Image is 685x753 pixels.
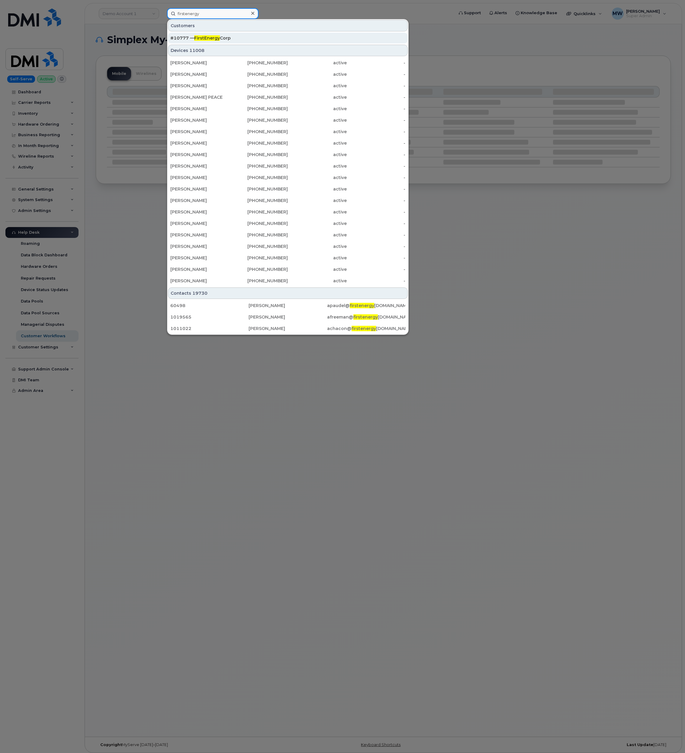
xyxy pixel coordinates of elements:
[168,184,408,194] a: [PERSON_NAME][PHONE_NUMBER]active-
[170,163,229,169] div: [PERSON_NAME]
[327,314,405,320] div: afreeman@ [DOMAIN_NAME]
[170,278,229,284] div: [PERSON_NAME]
[168,161,408,171] a: [PERSON_NAME][PHONE_NUMBER]active-
[170,175,229,181] div: [PERSON_NAME]
[229,71,288,77] div: [PHONE_NUMBER]
[229,175,288,181] div: [PHONE_NUMBER]
[168,126,408,137] a: [PERSON_NAME][PHONE_NUMBER]active-
[229,255,288,261] div: [PHONE_NUMBER]
[347,71,406,77] div: -
[347,186,406,192] div: -
[347,175,406,181] div: -
[170,106,229,112] div: [PERSON_NAME]
[229,60,288,66] div: [PHONE_NUMBER]
[170,255,229,261] div: [PERSON_NAME]
[327,325,405,332] div: achacon@ [DOMAIN_NAME]
[288,175,347,181] div: active
[347,83,406,89] div: -
[168,115,408,126] a: [PERSON_NAME][PHONE_NUMBER]active-
[229,266,288,272] div: [PHONE_NUMBER]
[229,220,288,226] div: [PHONE_NUMBER]
[288,83,347,89] div: active
[229,278,288,284] div: [PHONE_NUMBER]
[229,186,288,192] div: [PHONE_NUMBER]
[168,149,408,160] a: [PERSON_NAME][PHONE_NUMBER]active-
[350,303,374,308] span: firstenergy
[168,207,408,217] a: [PERSON_NAME][PHONE_NUMBER]active-
[229,152,288,158] div: [PHONE_NUMBER]
[168,241,408,252] a: [PERSON_NAME][PHONE_NUMBER]active-
[168,57,408,68] a: [PERSON_NAME][PHONE_NUMBER]active-
[327,303,405,309] div: apaudel@ [DOMAIN_NAME]
[168,172,408,183] a: [PERSON_NAME][PHONE_NUMBER]active-
[168,80,408,91] a: [PERSON_NAME][PHONE_NUMBER]active-
[170,129,229,135] div: [PERSON_NAME]
[347,163,406,169] div: -
[168,264,408,275] a: [PERSON_NAME][PHONE_NUMBER]active-
[249,325,327,332] div: [PERSON_NAME]
[288,129,347,135] div: active
[288,94,347,100] div: active
[229,232,288,238] div: [PHONE_NUMBER]
[170,325,249,332] div: 1011022
[168,323,408,334] a: 1011022[PERSON_NAME]achacon@firstenergy[DOMAIN_NAME]
[170,314,249,320] div: 1019565
[168,275,408,286] a: [PERSON_NAME][PHONE_NUMBER]active-
[288,163,347,169] div: active
[347,152,406,158] div: -
[170,243,229,249] div: [PERSON_NAME]
[170,94,229,100] div: [PERSON_NAME] PEACE
[347,140,406,146] div: -
[288,106,347,112] div: active
[168,195,408,206] a: [PERSON_NAME][PHONE_NUMBER]active-
[288,60,347,66] div: active
[288,255,347,261] div: active
[288,220,347,226] div: active
[170,35,405,41] div: #10777 — Corp
[288,232,347,238] div: active
[170,152,229,158] div: [PERSON_NAME]
[229,106,288,112] div: [PHONE_NUMBER]
[170,60,229,66] div: [PERSON_NAME]
[170,71,229,77] div: [PERSON_NAME]
[168,138,408,149] a: [PERSON_NAME][PHONE_NUMBER]active-
[352,326,376,331] span: firstenergy
[249,314,327,320] div: [PERSON_NAME]
[347,209,406,215] div: -
[168,20,408,31] div: Customers
[229,197,288,203] div: [PHONE_NUMBER]
[229,163,288,169] div: [PHONE_NUMBER]
[288,140,347,146] div: active
[168,300,408,311] a: 60498[PERSON_NAME]apaudel@firstenergy[DOMAIN_NAME]
[170,83,229,89] div: [PERSON_NAME]
[347,278,406,284] div: -
[288,209,347,215] div: active
[229,209,288,215] div: [PHONE_NUMBER]
[194,35,220,41] span: FirstEnergy
[168,218,408,229] a: [PERSON_NAME][PHONE_NUMBER]active-
[170,197,229,203] div: [PERSON_NAME]
[168,103,408,114] a: [PERSON_NAME][PHONE_NUMBER]active-
[229,140,288,146] div: [PHONE_NUMBER]
[189,47,204,53] span: 11008
[288,186,347,192] div: active
[347,266,406,272] div: -
[170,232,229,238] div: [PERSON_NAME]
[168,312,408,322] a: 1019565[PERSON_NAME]afreeman@firstenergy[DOMAIN_NAME]
[229,243,288,249] div: [PHONE_NUMBER]
[192,290,207,296] span: 19730
[229,117,288,123] div: [PHONE_NUMBER]
[288,117,347,123] div: active
[347,60,406,66] div: -
[168,45,408,56] div: Devices
[288,152,347,158] div: active
[347,94,406,100] div: -
[347,129,406,135] div: -
[170,266,229,272] div: [PERSON_NAME]
[168,69,408,80] a: [PERSON_NAME][PHONE_NUMBER]active-
[229,94,288,100] div: [PHONE_NUMBER]
[168,92,408,103] a: [PERSON_NAME] PEACE[PHONE_NUMBER]active-
[347,220,406,226] div: -
[288,71,347,77] div: active
[168,33,408,43] a: #10777 —FirstEnergyCorp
